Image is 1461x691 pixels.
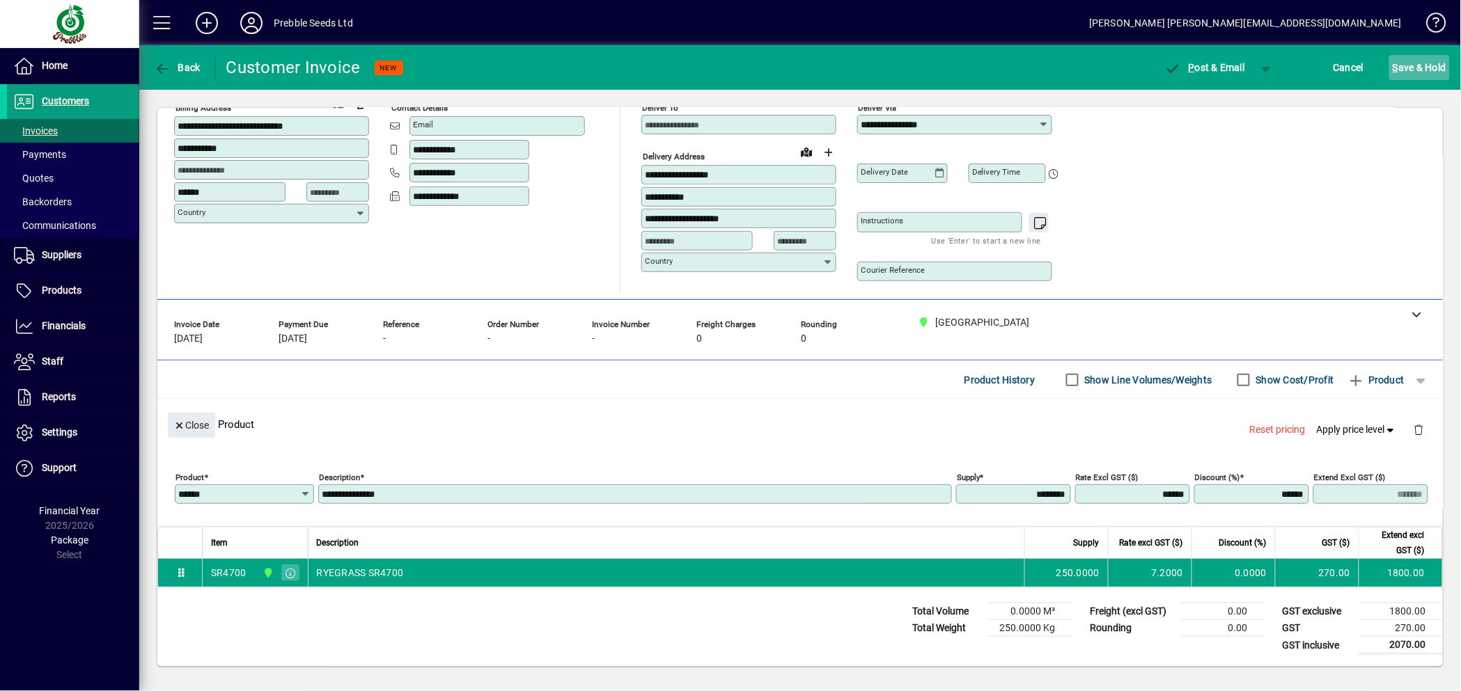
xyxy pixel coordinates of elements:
[989,603,1072,620] td: 0.0000 M³
[487,333,490,344] span: -
[1276,637,1359,654] td: GST inclusive
[1359,620,1443,637] td: 270.00
[1253,373,1334,387] label: Show Cost/Profit
[932,232,1041,248] mat-hint: Use 'Enter' to start a new line
[1276,620,1359,637] td: GST
[861,265,925,275] mat-label: Courier Reference
[1276,603,1359,620] td: GST exclusive
[274,12,353,34] div: Prebble Seeds Ltd
[350,93,373,115] button: Copy to Delivery address
[42,427,77,438] span: Settings
[150,55,204,80] button: Back
[175,472,204,482] mat-label: Product
[42,249,81,260] span: Suppliers
[1416,3,1444,48] a: Knowledge Base
[1403,413,1436,446] button: Delete
[861,167,908,177] mat-label: Delivery date
[1314,472,1386,482] mat-label: Extend excl GST ($)
[383,333,386,344] span: -
[1322,535,1350,550] span: GST ($)
[174,333,203,344] span: [DATE]
[279,333,307,344] span: [DATE]
[1084,620,1181,637] td: Rounding
[1359,637,1443,654] td: 2070.00
[861,216,903,225] mat-label: Instructions
[1117,566,1183,580] div: 7.2000
[1089,12,1402,34] div: [PERSON_NAME] [PERSON_NAME][EMAIL_ADDRESS][DOMAIN_NAME]
[7,415,139,450] a: Settings
[1250,422,1306,437] span: Reset pricing
[317,535,359,550] span: Description
[1393,62,1398,73] span: S
[1403,423,1436,436] app-page-header-button: Delete
[7,190,139,214] a: Backorders
[185,10,229,35] button: Add
[1389,55,1450,80] button: Save & Hold
[1348,369,1405,391] span: Product
[178,207,205,217] mat-label: Country
[1120,535,1183,550] span: Rate excl GST ($)
[7,214,139,237] a: Communications
[42,356,63,367] span: Staff
[7,143,139,166] a: Payments
[1393,56,1446,79] span: ave & Hold
[154,62,201,73] span: Back
[7,49,139,84] a: Home
[905,620,989,637] td: Total Weight
[157,399,1443,450] div: Product
[42,391,76,402] span: Reports
[1082,373,1212,387] label: Show Line Volumes/Weights
[1368,527,1425,558] span: Extend excl GST ($)
[259,565,275,580] span: CHRISTCHURCH
[964,369,1036,391] span: Product History
[380,63,398,72] span: NEW
[1074,535,1100,550] span: Supply
[1359,559,1442,587] td: 1800.00
[818,141,840,164] button: Choose address
[42,462,77,473] span: Support
[229,10,274,35] button: Profile
[1189,62,1195,73] span: P
[1330,55,1368,80] button: Cancel
[801,333,806,344] span: 0
[7,380,139,415] a: Reports
[972,167,1021,177] mat-label: Delivery time
[164,418,219,431] app-page-header-button: Close
[7,309,139,344] a: Financials
[1275,559,1359,587] td: 270.00
[1311,418,1403,443] button: Apply price level
[14,196,72,207] span: Backorders
[1334,56,1364,79] span: Cancel
[7,344,139,379] a: Staff
[14,149,66,160] span: Payments
[14,173,54,184] span: Quotes
[696,333,702,344] span: 0
[1359,603,1443,620] td: 1800.00
[1192,559,1275,587] td: 0.0000
[51,534,88,546] span: Package
[905,603,989,620] td: Total Volume
[1181,603,1265,620] td: 0.00
[14,125,58,136] span: Invoices
[7,166,139,190] a: Quotes
[1195,472,1240,482] mat-label: Discount (%)
[168,413,215,438] button: Close
[1317,422,1398,437] span: Apply price level
[42,60,68,71] span: Home
[1181,620,1265,637] td: 0.00
[957,472,980,482] mat-label: Supply
[42,320,86,331] span: Financials
[642,103,678,113] mat-label: Deliver To
[1341,367,1412,392] button: Product
[413,120,433,129] mat-label: Email
[226,56,361,79] div: Customer Invoice
[7,119,139,143] a: Invoices
[1084,603,1181,620] td: Freight (excl GST)
[42,285,81,296] span: Products
[7,451,139,486] a: Support
[328,92,350,114] a: View on map
[1219,535,1267,550] span: Discount (%)
[14,220,96,231] span: Communications
[42,95,89,106] span: Customers
[858,103,896,113] mat-label: Deliver via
